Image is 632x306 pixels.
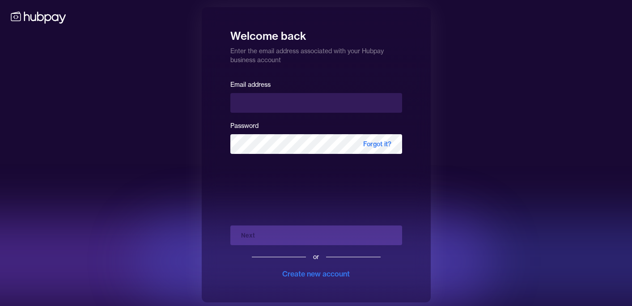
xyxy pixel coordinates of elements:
span: Forgot it? [352,134,402,154]
label: Email address [230,81,271,89]
h1: Welcome back [230,23,402,43]
p: Enter the email address associated with your Hubpay business account [230,43,402,64]
div: or [313,252,319,261]
div: Create new account [282,268,350,279]
label: Password [230,122,259,130]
